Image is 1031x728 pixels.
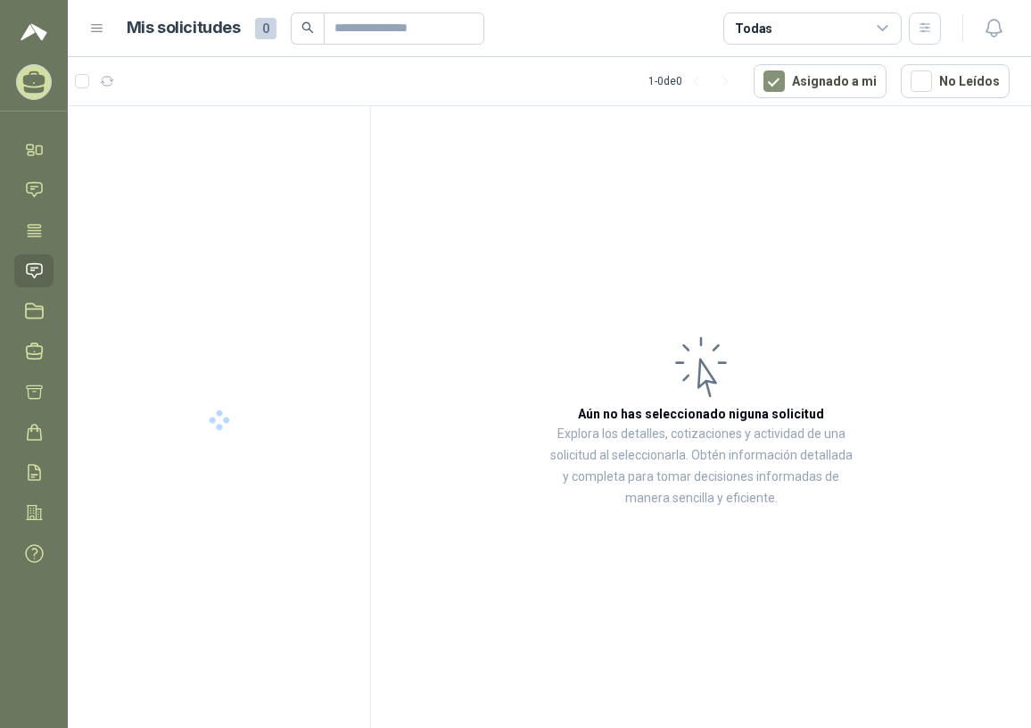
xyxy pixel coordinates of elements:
[648,67,739,95] div: 1 - 0 de 0
[578,404,824,424] h3: Aún no has seleccionado niguna solicitud
[127,15,241,41] h1: Mis solicitudes
[301,21,314,34] span: search
[255,18,276,39] span: 0
[549,424,853,509] p: Explora los detalles, cotizaciones y actividad de una solicitud al seleccionarla. Obtén informaci...
[21,21,47,43] img: Logo peakr
[735,19,772,38] div: Todas
[754,64,887,98] button: Asignado a mi
[901,64,1010,98] button: No Leídos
